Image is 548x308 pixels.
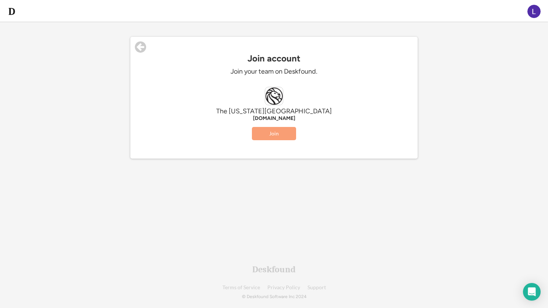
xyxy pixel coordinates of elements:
[527,5,541,18] img: ACg8ocIlQUACYqRc85gU-chYrandsqZQVoShMttC1ay7onuypNpTAg=s96-c
[164,67,384,76] div: Join your team on Deskfound.
[267,285,300,290] a: Privacy Policy
[164,107,384,116] div: The [US_STATE][GEOGRAPHIC_DATA]
[265,87,283,105] img: nypl.org
[164,116,384,121] div: [DOMAIN_NAME]
[308,285,326,290] a: Support
[252,127,296,140] button: Join
[252,265,296,274] div: Deskfound
[7,7,16,16] img: d-whitebg.png
[222,285,260,290] a: Terms of Service
[523,283,541,301] div: Open Intercom Messenger
[130,53,418,64] div: Join account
